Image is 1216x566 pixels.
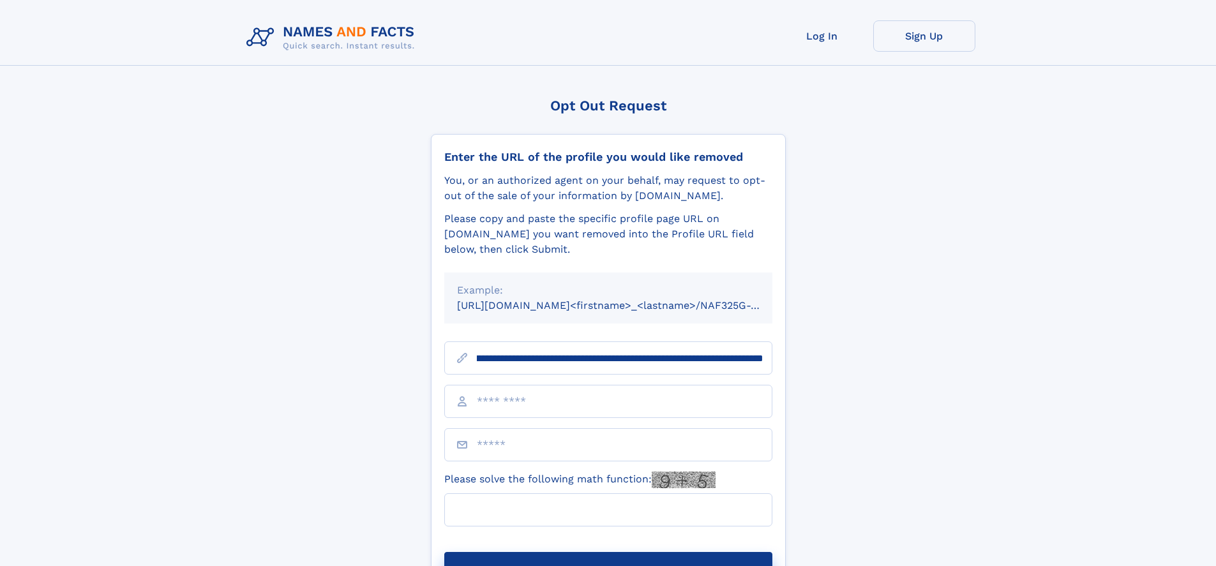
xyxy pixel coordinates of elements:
[444,472,716,488] label: Please solve the following math function:
[457,299,797,311] small: [URL][DOMAIN_NAME]<firstname>_<lastname>/NAF325G-xxxxxxxx
[444,211,772,257] div: Please copy and paste the specific profile page URL on [DOMAIN_NAME] you want removed into the Pr...
[771,20,873,52] a: Log In
[444,173,772,204] div: You, or an authorized agent on your behalf, may request to opt-out of the sale of your informatio...
[241,20,425,55] img: Logo Names and Facts
[431,98,786,114] div: Opt Out Request
[444,150,772,164] div: Enter the URL of the profile you would like removed
[457,283,760,298] div: Example:
[873,20,975,52] a: Sign Up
